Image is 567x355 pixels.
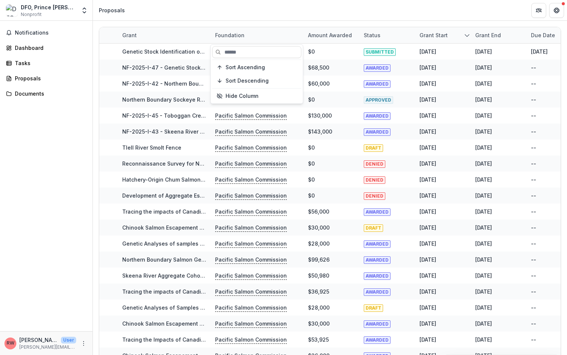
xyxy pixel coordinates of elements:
span: AWARDED [364,64,391,72]
span: AWARDED [364,256,391,264]
div: $0 [308,96,315,103]
a: Tlell River Smolt Fence [122,144,181,151]
a: Northern Boundary Sockeye Run Reconstruction Model Update [122,96,286,103]
span: AWARDED [364,320,391,328]
div: Status [359,31,385,39]
div: [DATE] [475,112,492,119]
p: Pacific Salmon Commission [215,144,287,152]
div: $143,000 [308,128,332,135]
div: Grant start [415,31,452,39]
div: [DATE] [475,144,492,151]
div: [DATE] [475,240,492,247]
div: $28,000 [308,240,330,247]
span: AWARDED [364,208,391,216]
p: User [61,337,76,343]
p: Pacific Salmon Commission [215,128,287,136]
div: -- [531,96,536,103]
div: Dashboard [15,44,84,52]
div: $0 [308,144,315,151]
div: $0 [308,192,315,199]
div: [DATE] [419,160,436,167]
div: [DATE] [475,48,492,55]
div: -- [531,192,536,199]
div: -- [531,256,536,263]
div: $68,500 [308,64,329,71]
a: Proposals [3,72,90,84]
div: Amount awarded [304,31,356,39]
span: AWARDED [364,288,391,296]
div: $30,000 [308,224,330,231]
a: Dashboard [3,42,90,54]
div: -- [531,336,536,343]
span: DENIED [364,176,385,184]
div: [DATE] [419,192,436,199]
svg: sorted descending [464,32,470,38]
div: Due Date [526,31,560,39]
div: Status [359,27,415,43]
div: Ryan Whitmore [7,341,14,346]
div: [DATE] [419,48,436,55]
div: [DATE] [419,240,436,247]
a: Tracing the impacts of Canadian commercial fisheries and Alaskan hatchery strays on Northern BC c... [122,208,558,215]
p: Pacific Salmon Commission [215,336,287,344]
a: Chinook Salmon Escapement Estimation to the Skeena River Using Genetic Techniques 2020 [122,320,364,327]
a: Development of Aggregate Escapement Goals for [PERSON_NAME] and Nass Chinook Salmon [122,192,366,199]
a: Tasks [3,57,90,69]
div: -- [531,208,536,215]
div: Grant end [471,31,505,39]
div: [DATE] [419,176,436,183]
div: -- [531,144,536,151]
div: $99,626 [308,256,330,263]
a: Tracing the Impacts of Canadian Commercial Fisheries on Northern BC Chum Stocks Using DNA and [ME... [122,336,485,343]
p: Pacific Salmon Commission [215,304,287,312]
div: [DATE] [419,80,436,87]
div: [DATE] [475,336,492,343]
div: Amount awarded [304,27,359,43]
span: DRAFT [364,304,383,312]
div: [DATE] [475,224,492,231]
div: [DATE] [419,320,436,327]
div: -- [531,80,536,87]
div: [DATE] [475,176,492,183]
span: AWARDED [364,80,391,88]
span: AWARDED [364,240,391,248]
p: Pacific Salmon Commission [215,256,287,264]
a: NF-2025-I-43 - Skeena River Aggregate Coho Salmon Escapement Estimator (Year 7) [122,128,344,135]
div: [DATE] [419,128,436,135]
div: [DATE] [475,160,492,167]
span: SUBMITTED [364,48,396,56]
span: AWARDED [364,128,391,136]
span: Sort Ascending [226,64,265,71]
div: Grant [118,27,211,43]
span: Notifications [15,30,87,36]
button: Sort Ascending [212,61,301,73]
div: -- [531,272,536,279]
div: [DATE] [419,272,436,279]
div: [DATE] [419,144,436,151]
a: Chinook Salmon Escapement Estimation to the Skeena River using Genetic Techniques 2021 [122,224,363,231]
div: [DATE] [475,304,492,311]
div: -- [531,176,536,183]
button: Open entity switcher [79,3,90,18]
div: -- [531,64,536,71]
a: Northern Boundary Salmon Genetic Baseline Augmentation [122,256,276,263]
div: Grant [118,31,141,39]
p: Pacific Salmon Commission [215,208,287,216]
div: Foundation [211,27,304,43]
div: [DATE] [531,48,548,55]
p: Pacific Salmon Commission [215,320,287,328]
button: More [79,339,88,348]
div: -- [531,320,536,327]
div: Grant start [415,27,471,43]
p: [PERSON_NAME][EMAIL_ADDRESS][PERSON_NAME][DOMAIN_NAME] [19,344,76,351]
div: DFO, Prince [PERSON_NAME] [21,3,76,11]
p: [PERSON_NAME] [19,336,58,344]
div: $130,000 [308,112,332,119]
button: Get Help [549,3,564,18]
a: NF-2025-I-47 - Genetic Stock Identification of Chinook and Coho salmon caught in Northern [GEOGRA... [122,64,471,71]
div: -- [531,304,536,311]
div: -- [531,224,536,231]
